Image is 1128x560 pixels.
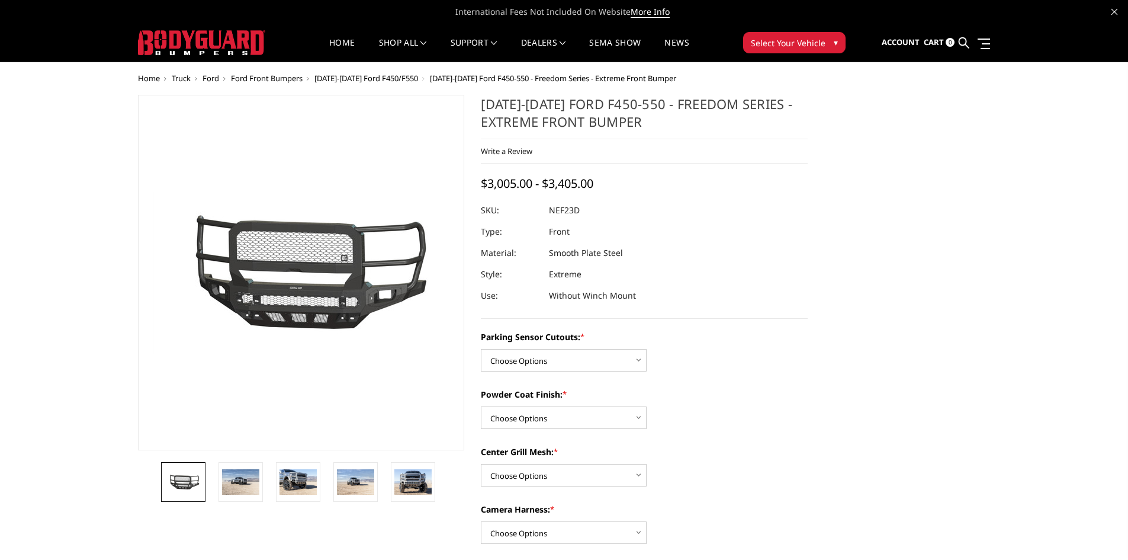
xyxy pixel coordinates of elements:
img: 2023-2025 Ford F450-550 - Freedom Series - Extreme Front Bumper [337,469,374,494]
button: Select Your Vehicle [743,32,846,53]
label: Parking Sensor Cutouts: [481,331,808,343]
label: Camera Harness: [481,503,808,516]
span: Cart [924,37,944,47]
span: $3,005.00 - $3,405.00 [481,175,593,191]
dd: Front [549,221,570,242]
h1: [DATE]-[DATE] Ford F450-550 - Freedom Series - Extreme Front Bumper [481,95,808,139]
label: Center Grill Mesh: [481,446,808,458]
span: 0 [946,38,955,47]
dt: Use: [481,285,540,306]
img: 2023-2025 Ford F450-550 - Freedom Series - Extreme Front Bumper [222,469,259,494]
dt: Type: [481,221,540,242]
a: Write a Review [481,146,532,156]
img: 2023-2025 Ford F450-550 - Freedom Series - Extreme Front Bumper [394,469,432,494]
span: ▾ [834,36,838,49]
span: Account [882,37,920,47]
dt: Material: [481,242,540,264]
a: More Info [631,6,670,18]
a: SEMA Show [589,39,641,62]
a: Home [138,73,160,84]
dd: Without Winch Mount [549,285,636,306]
label: Powder Coat Finish: [481,388,808,401]
a: 2023-2025 Ford F450-550 - Freedom Series - Extreme Front Bumper [138,95,465,450]
dd: Extreme [549,264,581,285]
a: Truck [172,73,191,84]
a: Ford Front Bumpers [231,73,303,84]
a: Cart 0 [924,27,955,59]
img: BODYGUARD BUMPERS [138,30,265,55]
img: 2023-2025 Ford F450-550 - Freedom Series - Extreme Front Bumper [279,469,317,494]
a: Dealers [521,39,566,62]
a: Support [451,39,497,62]
dt: Style: [481,264,540,285]
img: 2023-2025 Ford F450-550 - Freedom Series - Extreme Front Bumper [165,472,202,492]
dd: Smooth Plate Steel [549,242,623,264]
dt: SKU: [481,200,540,221]
a: News [664,39,689,62]
a: shop all [379,39,427,62]
a: Ford [203,73,219,84]
a: Account [882,27,920,59]
a: Home [329,39,355,62]
a: [DATE]-[DATE] Ford F450/F550 [314,73,418,84]
span: [DATE]-[DATE] Ford F450-550 - Freedom Series - Extreme Front Bumper [430,73,676,84]
dd: NEF23D [549,200,580,221]
span: Select Your Vehicle [751,37,825,49]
